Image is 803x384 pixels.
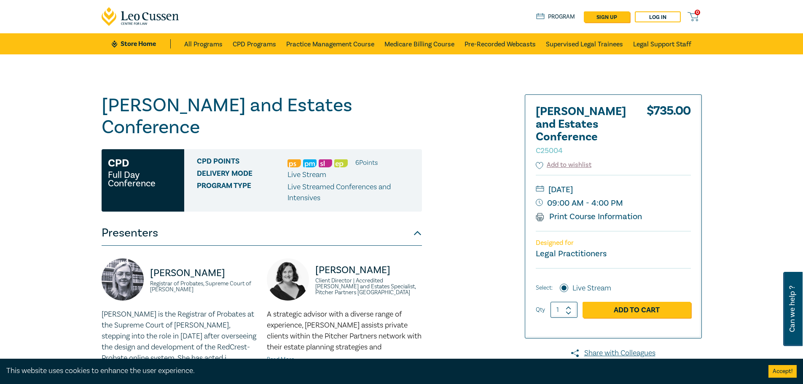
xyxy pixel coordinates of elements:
p: Designed for [536,239,691,247]
a: Program [536,12,575,21]
a: Store Home [112,39,170,48]
img: Practice Management & Business Skills [303,159,317,167]
a: Add to Cart [583,302,691,318]
li: 6 Point s [355,157,378,168]
h2: [PERSON_NAME] and Estates Conference [536,105,628,156]
div: $ 735.00 [647,105,691,160]
p: [PERSON_NAME] is the Registrar of Probates at the Supreme Court of [PERSON_NAME], stepping into t... [102,309,257,364]
h3: CPD [108,156,129,171]
div: This website uses cookies to enhance the user experience. [6,365,756,376]
span: Can we help ? [788,277,796,341]
label: Qty [536,305,545,314]
small: Full Day Conference [108,171,178,188]
a: CPD Programs [233,33,276,54]
span: A strategic advisor with a diverse range of experience, [PERSON_NAME] assists private clients wit... [267,309,422,352]
p: [PERSON_NAME] [315,263,422,277]
input: 1 [551,302,577,318]
span: Live Stream [287,170,326,180]
a: Pre-Recorded Webcasts [465,33,536,54]
a: Legal Support Staff [633,33,691,54]
a: Print Course Information [536,211,642,222]
span: CPD Points [197,157,287,168]
a: Supervised Legal Trainees [546,33,623,54]
span: 0 [695,10,700,15]
label: Live Stream [572,283,611,294]
img: https://s3.ap-southeast-2.amazonaws.com/leo-cussen-store-production-content/Contacts/Kate%20Price... [102,258,144,301]
span: Program type [197,182,287,204]
h1: [PERSON_NAME] and Estates Conference [102,94,422,138]
span: Select: [536,283,553,293]
p: [PERSON_NAME] [150,266,257,280]
small: 09:00 AM - 4:00 PM [536,196,691,210]
a: Medicare Billing Course [384,33,454,54]
img: Professional Skills [287,159,301,167]
span: Delivery Mode [197,169,287,180]
button: Accept cookies [768,365,797,378]
img: Substantive Law [319,159,332,167]
small: [DATE] [536,183,691,196]
img: Ethics & Professional Responsibility [334,159,348,167]
small: C25004 [536,146,563,156]
p: Live Streamed Conferences and Intensives [287,182,416,204]
a: sign up [584,11,630,22]
a: Practice Management Course [286,33,374,54]
a: Read More [267,356,294,363]
a: Log in [635,11,681,22]
button: Presenters [102,220,422,246]
img: https://s3.ap-southeast-2.amazonaws.com/leo-cussen-store-production-content/Contacts/Anna%20Hacke... [267,258,309,301]
a: All Programs [184,33,223,54]
small: Client Director | Accredited [PERSON_NAME] and Estates Specialist, Pitcher Partners [GEOGRAPHIC_D... [315,278,422,295]
small: Legal Practitioners [536,248,607,259]
small: Registrar of Probates, Supreme Court of [PERSON_NAME] [150,281,257,293]
button: Add to wishlist [536,160,592,170]
a: Share with Colleagues [525,348,702,359]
